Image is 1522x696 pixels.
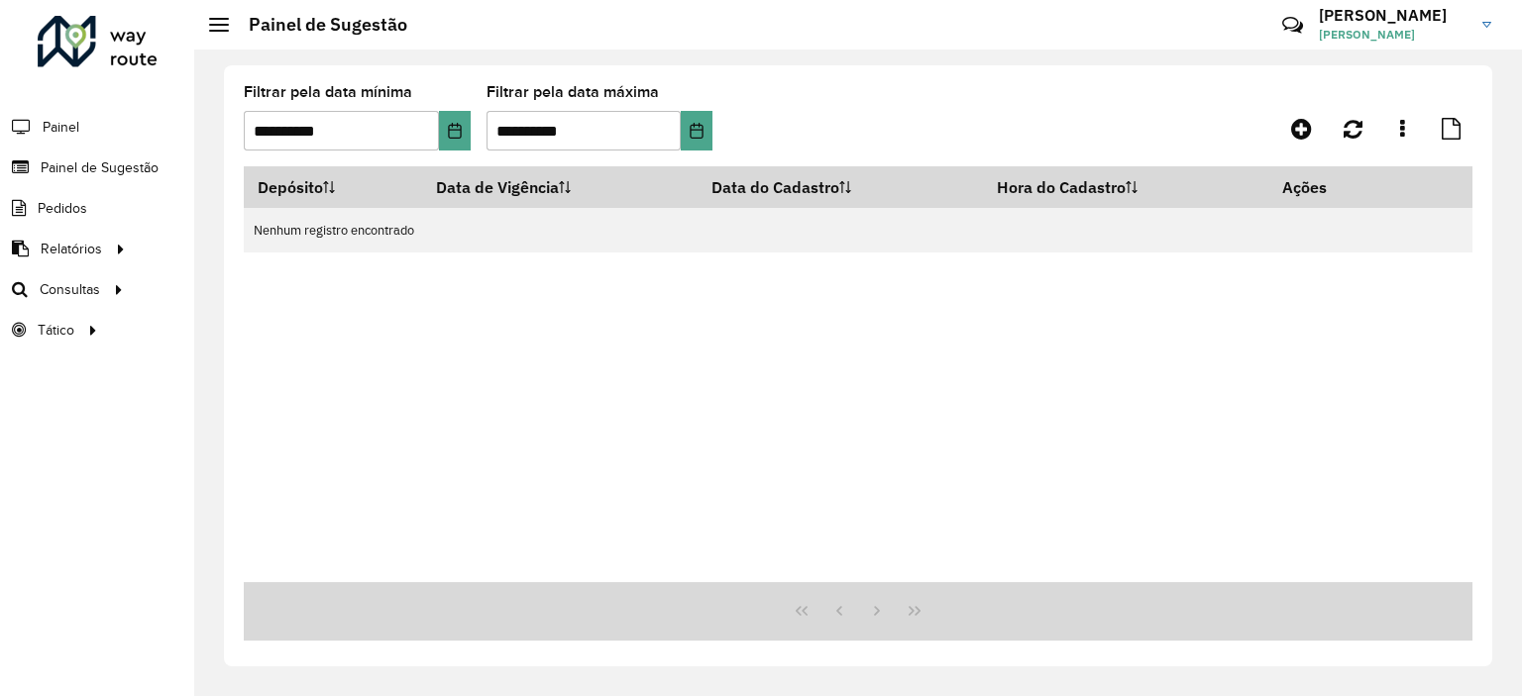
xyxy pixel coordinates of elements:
[699,166,983,208] th: Data do Cadastro
[229,14,407,36] h2: Painel de Sugestão
[1319,6,1468,25] h3: [PERSON_NAME]
[41,239,102,259] span: Relatórios
[1319,26,1468,44] span: [PERSON_NAME]
[681,111,712,150] button: Choose Date
[38,320,74,341] span: Tático
[244,80,412,104] label: Filtrar pela data mínima
[983,166,1269,208] th: Hora do Cadastro
[244,166,422,208] th: Depósito
[1271,4,1314,47] a: Contato Rápido
[43,117,79,138] span: Painel
[487,80,659,104] label: Filtrar pela data máxima
[422,166,699,208] th: Data de Vigência
[41,157,159,178] span: Painel de Sugestão
[38,198,87,219] span: Pedidos
[244,208,1472,252] td: Nenhum registro encontrado
[1269,166,1388,208] th: Ações
[439,111,471,150] button: Choose Date
[40,279,100,300] span: Consultas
